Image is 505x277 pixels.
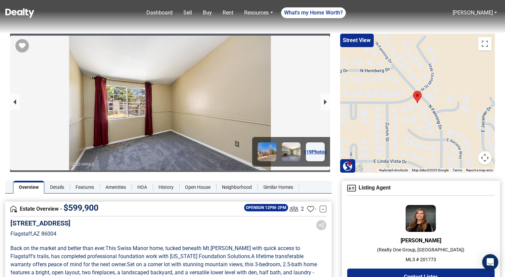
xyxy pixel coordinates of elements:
a: Dashboard [144,6,175,20]
a: Rent [220,6,236,20]
span: - [315,205,316,213]
a: Neighborhood [216,181,258,194]
a: Details [44,181,70,194]
a: Sell [181,6,195,20]
a: Resources [241,6,275,20]
img: Image [258,142,276,161]
span: This Swiss Manor home, tucked beneath Mt . [105,245,211,251]
a: [PERSON_NAME] [453,9,493,16]
p: Flagstaff , AZ 86004 [10,230,71,238]
a: Open House [179,181,216,194]
img: Agent [347,185,356,192]
span: Back on the market and better than ever . [10,245,105,251]
img: Listing View [288,203,300,215]
button: Street View [340,34,374,47]
span: Map data ©2025 Google [412,168,449,172]
a: [PERSON_NAME] [450,6,500,20]
a: Overview [13,181,44,194]
p: MLS # 201773 [347,256,495,263]
iframe: BigID CMP Widget [3,257,24,277]
img: Image [282,142,301,161]
h4: Estate Overview - [10,205,242,213]
a: Terms (opens in new tab) [453,168,462,172]
a: - [320,206,326,212]
img: Favourites [307,206,314,212]
a: Buy [200,6,215,20]
button: Toggle fullscreen view [478,37,492,50]
button: previous slide / item [10,94,19,110]
button: next slide / item [321,94,330,110]
a: History [153,181,179,194]
h5: [STREET_ADDRESS] [10,219,71,227]
h4: Listing Agent [347,185,495,192]
a: HOA [132,181,153,194]
a: What's my Home Worth? [281,7,346,18]
span: 2 [301,205,304,213]
a: Amenities [100,181,132,194]
span: OPEN SUN 12PM-2PM [244,204,288,211]
img: Dealty - Buy, Sell & Rent Homes [5,8,34,18]
p: ( Realty One Group, [GEOGRAPHIC_DATA] ) [347,246,495,253]
button: Keyboard shortcuts [379,168,408,173]
button: Map camera controls [478,151,492,165]
a: Similar Homes [258,181,299,194]
a: +19Photos [306,142,325,161]
h6: [PERSON_NAME] [347,237,495,244]
img: Search Homes at Dealty [342,161,353,171]
img: Overview [10,206,17,212]
div: Open Intercom Messenger [482,254,498,270]
span: [PERSON_NAME] with quick access to Flagstaff's trails, has completed professional foundation work... [10,245,302,259]
a: Features [70,181,100,194]
a: Report a map error [466,168,493,172]
span: $ 599,900 [63,203,98,213]
img: Agent [406,205,436,232]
